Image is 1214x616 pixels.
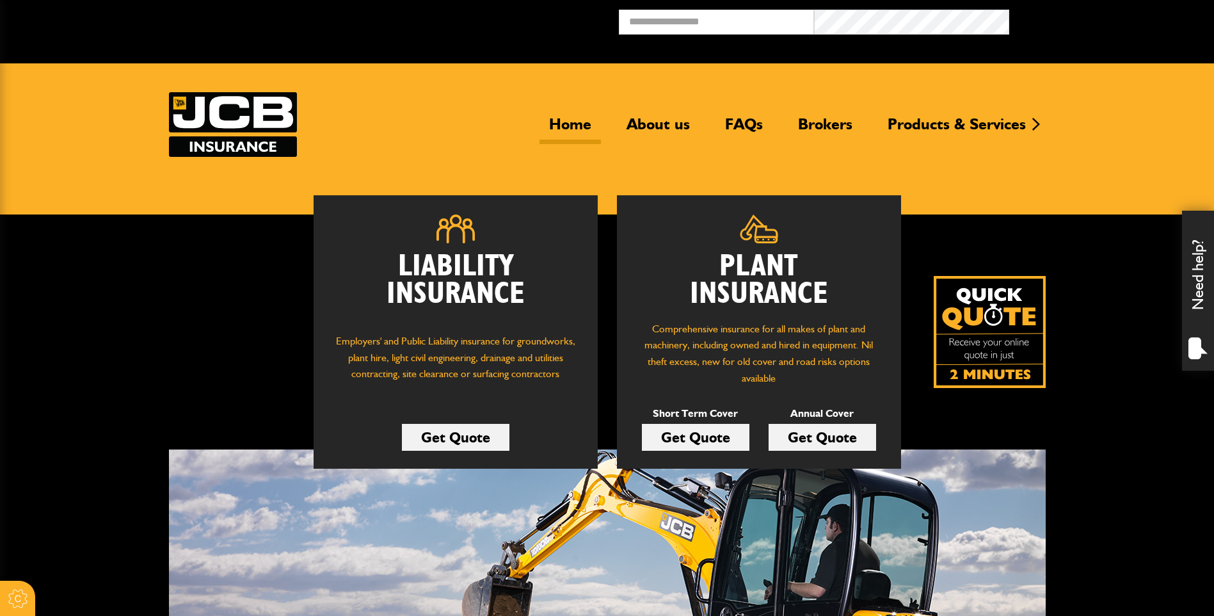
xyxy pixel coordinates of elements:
p: Annual Cover [769,405,876,422]
p: Employers' and Public Liability insurance for groundworks, plant hire, light civil engineering, d... [333,333,579,394]
button: Broker Login [1009,10,1204,29]
img: Quick Quote [934,276,1046,388]
a: Get Quote [402,424,509,451]
a: Get Quote [642,424,749,451]
img: JCB Insurance Services logo [169,92,297,157]
p: Comprehensive insurance for all makes of plant and machinery, including owned and hired in equipm... [636,321,882,386]
h2: Liability Insurance [333,253,579,321]
a: Get Quote [769,424,876,451]
h2: Plant Insurance [636,253,882,308]
a: Products & Services [878,115,1035,144]
a: Brokers [788,115,862,144]
a: FAQs [715,115,772,144]
p: Short Term Cover [642,405,749,422]
a: Get your insurance quote isn just 2-minutes [934,276,1046,388]
a: JCB Insurance Services [169,92,297,157]
div: Need help? [1182,211,1214,371]
a: About us [617,115,699,144]
a: Home [539,115,601,144]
